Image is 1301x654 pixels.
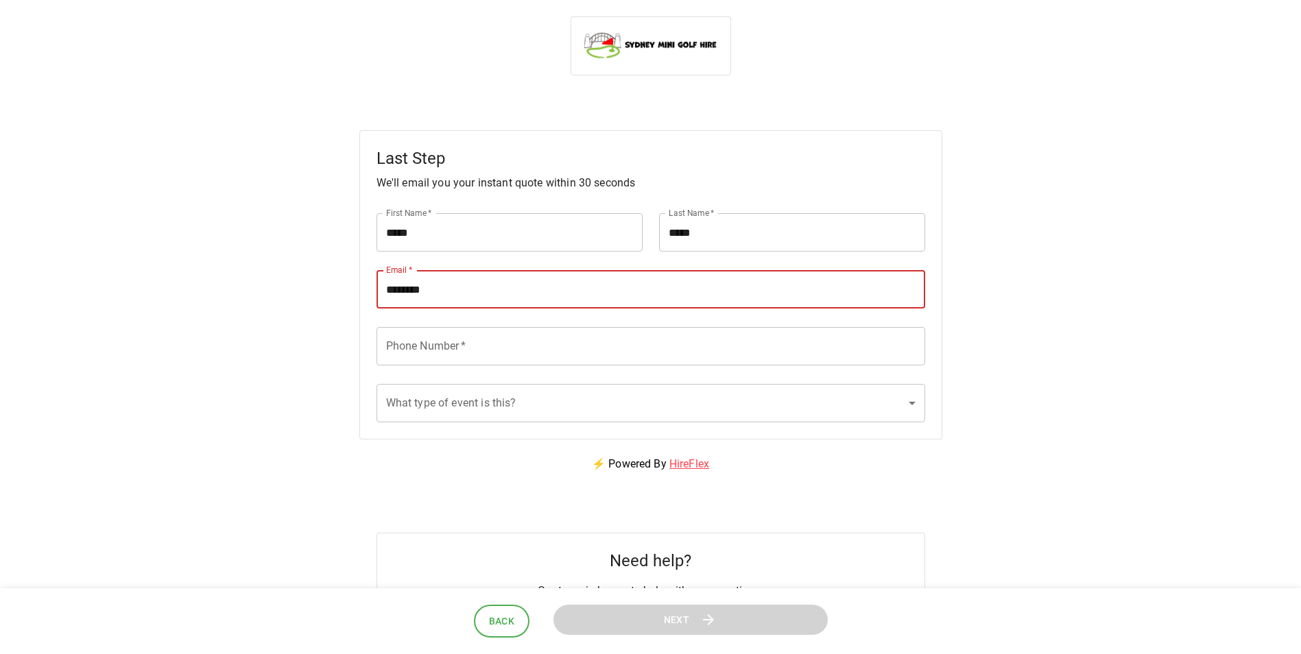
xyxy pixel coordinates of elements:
[669,457,709,470] a: HireFlex
[582,28,719,61] img: Sydney Mini Golf Hire logo
[386,264,412,276] label: Email
[377,175,925,191] p: We'll email you your instant quote within 30 seconds
[386,207,432,219] label: First Name
[610,550,691,572] h5: Need help?
[669,207,715,219] label: Last Name
[538,583,763,599] p: Our team is happy to help with any questions.
[575,439,726,489] p: ⚡ Powered By
[377,147,925,169] h5: Last Step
